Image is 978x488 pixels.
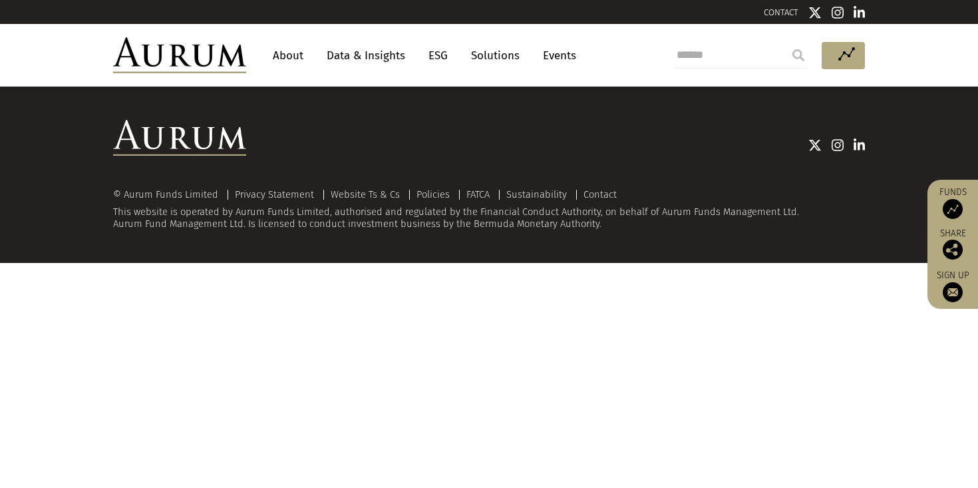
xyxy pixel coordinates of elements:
a: Contact [583,188,617,200]
a: Solutions [464,43,526,68]
img: Access Funds [943,199,963,219]
a: Website Ts & Cs [331,188,400,200]
div: © Aurum Funds Limited [113,190,225,200]
img: Linkedin icon [854,138,866,152]
img: Twitter icon [808,138,822,152]
img: Instagram icon [832,138,844,152]
a: Data & Insights [320,43,412,68]
img: Aurum Logo [113,120,246,156]
input: Submit [785,42,812,69]
div: Share [934,229,971,260]
img: Instagram icon [832,6,844,19]
img: Twitter icon [808,6,822,19]
img: Linkedin icon [854,6,866,19]
a: Funds [934,186,971,219]
a: Policies [416,188,450,200]
a: Events [536,43,576,68]
a: FATCA [466,188,490,200]
a: CONTACT [764,7,798,17]
div: This website is operated by Aurum Funds Limited, authorised and regulated by the Financial Conduc... [113,189,865,230]
a: About [266,43,310,68]
img: Aurum [113,37,246,73]
a: Sustainability [506,188,567,200]
img: Share this post [943,240,963,260]
a: Privacy Statement [235,188,314,200]
a: ESG [422,43,454,68]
